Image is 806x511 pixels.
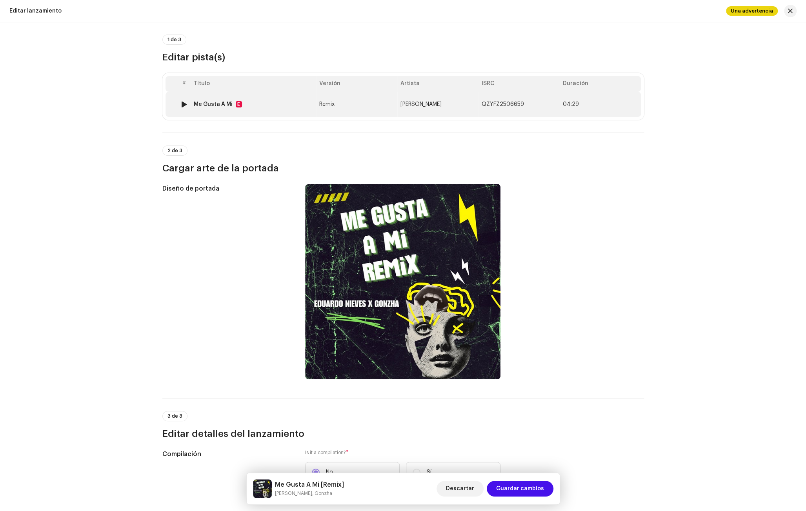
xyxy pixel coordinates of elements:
th: # [178,76,191,92]
h5: Me Gusta A Mi [Remix] [275,480,344,489]
div: E [236,101,242,107]
small: Me Gusta A Mi [Remix] [275,489,344,497]
button: Descartar [437,481,484,496]
th: Duración [560,76,641,92]
span: Remix [319,102,335,107]
h5: Diseño de portada [162,184,293,193]
span: Guardar cambios [496,481,544,496]
span: Eduardo Nieves [400,102,442,107]
img: 0e93a9f2-d881-47ac-b7a6-0dccb7024d36 [253,479,272,498]
th: Versión [316,76,397,92]
h3: Cargar arte de la portada [162,162,644,175]
div: Me Gusta A Mi [194,101,233,107]
span: QZYFZ2506659 [482,102,524,107]
th: Título [191,76,316,92]
h5: Compilación [162,449,293,459]
span: Descartar [446,481,474,496]
button: Guardar cambios [487,481,553,496]
span: 04:29 [563,101,579,107]
h3: Editar pista(s) [162,51,644,64]
p: No [326,468,333,476]
label: Is it a compilation? [305,449,500,456]
span: 3 de 3 [167,414,182,418]
th: Artista [397,76,479,92]
span: 2 de 3 [167,148,182,153]
h3: Editar detalles del lanzamiento [162,427,644,440]
span: 1 de 3 [167,37,181,42]
th: ISRC [479,76,560,92]
p: Sí [427,468,431,476]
